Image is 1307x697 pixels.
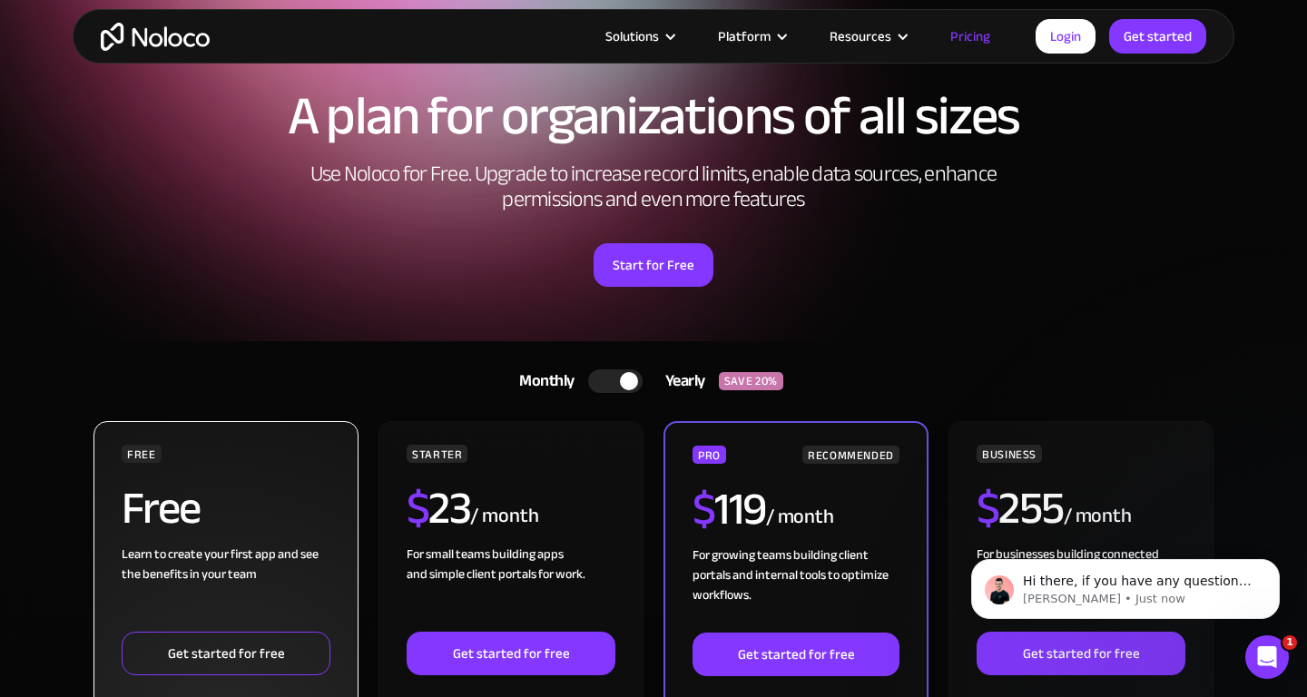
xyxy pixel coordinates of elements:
span: $ [407,466,429,551]
div: Monthly [496,368,588,395]
div: BUSINESS [977,445,1042,463]
div: Resources [830,25,891,48]
div: Platform [695,25,807,48]
div: Solutions [605,25,659,48]
h2: 23 [407,486,471,531]
a: Login [1036,19,1096,54]
a: Get started for free [407,632,615,675]
span: $ [693,466,715,552]
div: For small teams building apps and simple client portals for work. ‍ [407,545,615,632]
div: FREE [122,445,162,463]
a: Get started for free [693,633,899,676]
a: home [101,23,210,51]
h2: 119 [693,486,766,532]
div: Learn to create your first app and see the benefits in your team ‍ [122,545,330,632]
div: RECOMMENDED [802,446,899,464]
div: / month [1064,502,1132,531]
div: For growing teams building client portals and internal tools to optimize workflows. [693,545,899,633]
h1: A plan for organizations of all sizes [91,89,1216,143]
div: SAVE 20% [719,372,783,390]
div: PRO [693,446,726,464]
div: Resources [807,25,928,48]
a: Get started for free [122,632,330,675]
div: STARTER [407,445,467,463]
div: Platform [718,25,771,48]
span: 1 [1282,635,1297,650]
iframe: Intercom notifications message [944,521,1307,648]
h2: Use Noloco for Free. Upgrade to increase record limits, enable data sources, enhance permissions ... [290,162,1017,212]
h2: Free [122,486,201,531]
div: / month [766,503,834,532]
a: Pricing [928,25,1013,48]
div: Solutions [583,25,695,48]
span: $ [977,466,999,551]
a: Get started for free [977,632,1185,675]
a: Start for Free [594,243,713,287]
iframe: Intercom live chat [1245,635,1289,679]
h2: 255 [977,486,1064,531]
a: Get started [1109,19,1206,54]
div: Yearly [643,368,719,395]
div: / month [470,502,538,531]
